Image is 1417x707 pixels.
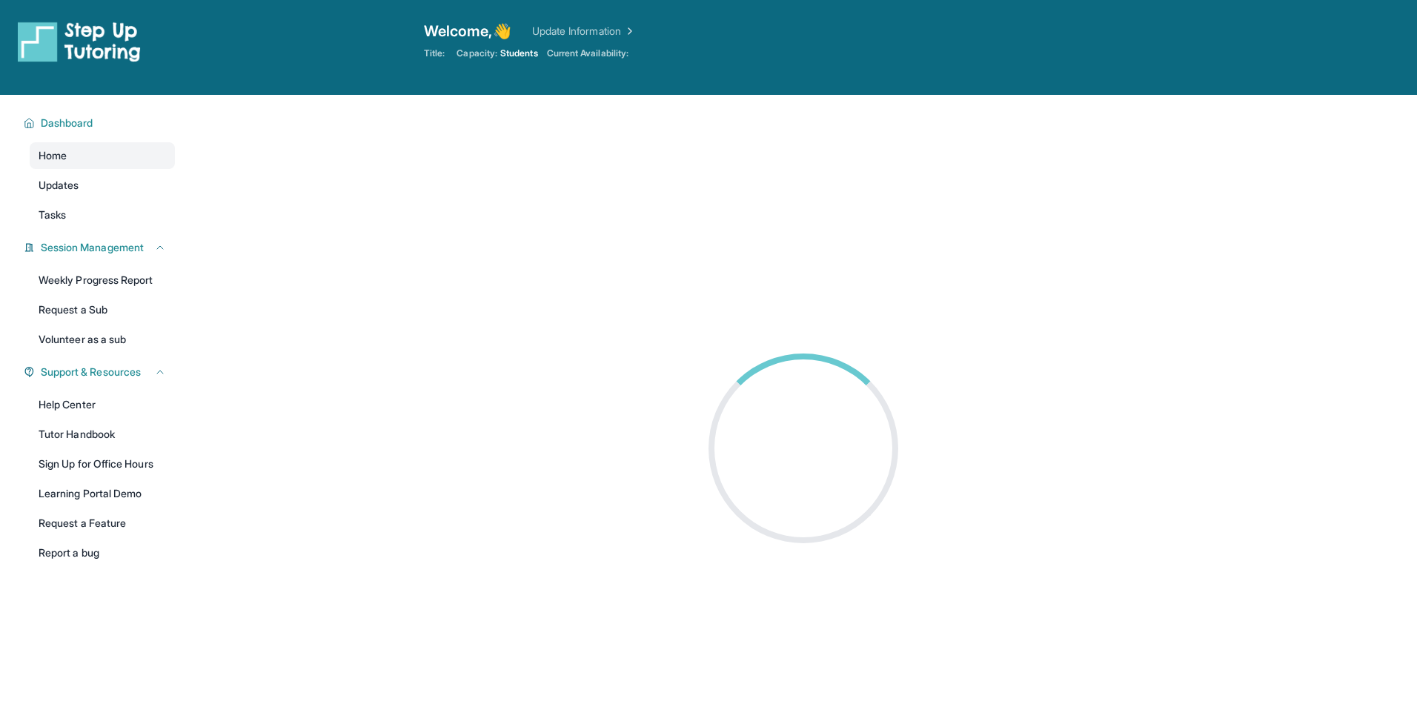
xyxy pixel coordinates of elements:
[41,116,93,130] span: Dashboard
[30,326,175,353] a: Volunteer as a sub
[39,148,67,163] span: Home
[30,480,175,507] a: Learning Portal Demo
[41,365,141,379] span: Support & Resources
[30,296,175,323] a: Request a Sub
[35,240,166,255] button: Session Management
[30,142,175,169] a: Home
[547,47,628,59] span: Current Availability:
[30,451,175,477] a: Sign Up for Office Hours
[18,21,141,62] img: logo
[621,24,636,39] img: Chevron Right
[35,116,166,130] button: Dashboard
[30,421,175,448] a: Tutor Handbook
[457,47,497,59] span: Capacity:
[30,172,175,199] a: Updates
[30,202,175,228] a: Tasks
[39,178,79,193] span: Updates
[39,208,66,222] span: Tasks
[41,240,144,255] span: Session Management
[30,540,175,566] a: Report a bug
[30,510,175,537] a: Request a Feature
[500,47,538,59] span: Students
[30,391,175,418] a: Help Center
[424,21,511,42] span: Welcome, 👋
[35,365,166,379] button: Support & Resources
[532,24,636,39] a: Update Information
[424,47,445,59] span: Title:
[30,267,175,293] a: Weekly Progress Report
